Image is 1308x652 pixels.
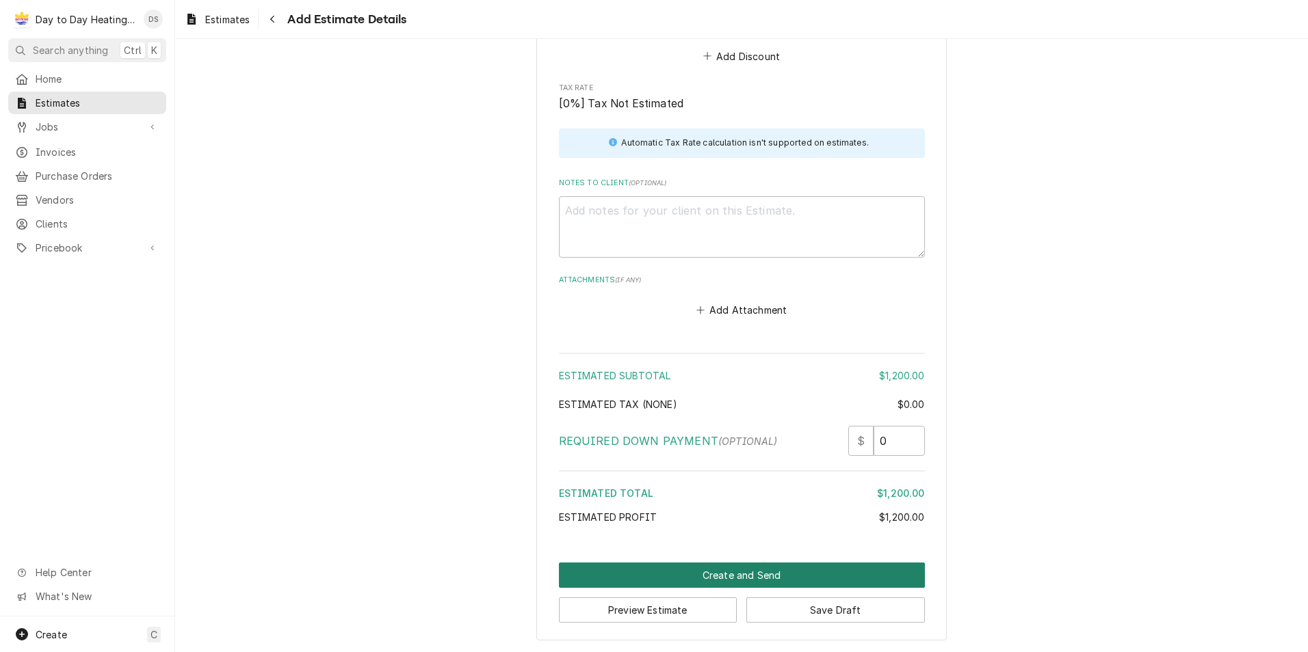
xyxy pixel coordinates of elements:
[877,486,924,500] div: $1,200.00
[8,38,166,62] button: Search anythingCtrlK
[36,169,159,183] span: Purchase Orders
[746,597,925,623] button: Save Draft
[559,96,925,112] span: Tax Rate
[36,193,159,207] span: Vendors
[559,178,925,258] div: Notes to Client
[36,589,158,603] span: What's New
[629,179,667,187] span: ( optional )
[36,72,159,86] span: Home
[559,370,671,381] span: Estimated Subtotal
[8,116,166,138] a: Go to Jobs
[559,178,925,189] label: Notes to Client
[559,510,925,524] div: Estimated Profit
[879,368,924,383] div: $1,200.00
[559,21,925,66] div: Estimated Discounts
[283,10,406,29] span: Add Estimate Details
[8,236,166,259] a: Go to Pricebook
[36,120,139,134] span: Jobs
[151,627,157,642] span: C
[36,565,158,580] span: Help Center
[559,562,925,588] button: Create and Send
[559,368,925,383] div: Estimated Subtotal
[559,588,925,623] div: Button Group Row
[124,43,142,57] span: Ctrl
[559,562,925,588] div: Button Group Row
[8,561,166,584] a: Go to Help Center
[559,275,925,320] div: Attachments
[701,46,782,66] button: Add Discount
[615,276,641,284] span: ( if any )
[559,398,677,410] span: Estimated Tax ( none )
[559,275,925,286] label: Attachments
[33,43,108,57] span: Search anything
[559,597,737,623] button: Preview Estimate
[36,217,159,231] span: Clients
[36,12,136,27] div: Day to Day Heating and Cooling
[559,97,684,110] span: [0%] Tax Not Estimated
[694,300,789,319] button: Add Attachment
[559,397,925,411] div: Estimated Tax
[559,83,925,112] div: Tax Rate
[8,141,166,163] a: Invoices
[144,10,163,29] div: David Silvestre's Avatar
[8,92,166,114] a: Estimates
[12,10,31,29] div: Day to Day Heating and Cooling's Avatar
[205,12,250,27] span: Estimates
[879,511,924,523] span: $1,200.00
[559,348,925,534] div: Amount Summary
[261,8,283,30] button: Navigate back
[8,165,166,187] a: Purchase Orders
[36,629,67,640] span: Create
[559,562,925,623] div: Button Group
[621,137,869,149] div: Automatic Tax Rate calculation isn't supported on estimates.
[559,433,778,449] label: Required Down Payment
[718,435,778,447] span: (optional)
[559,511,657,523] span: Estimated Profit
[848,426,874,456] div: $
[151,43,157,57] span: K
[559,486,925,500] div: Estimated Total
[559,83,925,94] span: Tax Rate
[559,426,925,456] div: Required Down Payment
[8,189,166,211] a: Vendors
[144,10,163,29] div: DS
[12,10,31,29] div: D
[8,68,166,90] a: Home
[36,241,139,255] span: Pricebook
[36,96,159,110] span: Estimates
[8,585,166,608] a: Go to What's New
[559,487,653,499] span: Estimated Total
[8,213,166,235] a: Clients
[36,145,159,159] span: Invoices
[898,397,925,411] div: $0.00
[179,8,255,31] a: Estimates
